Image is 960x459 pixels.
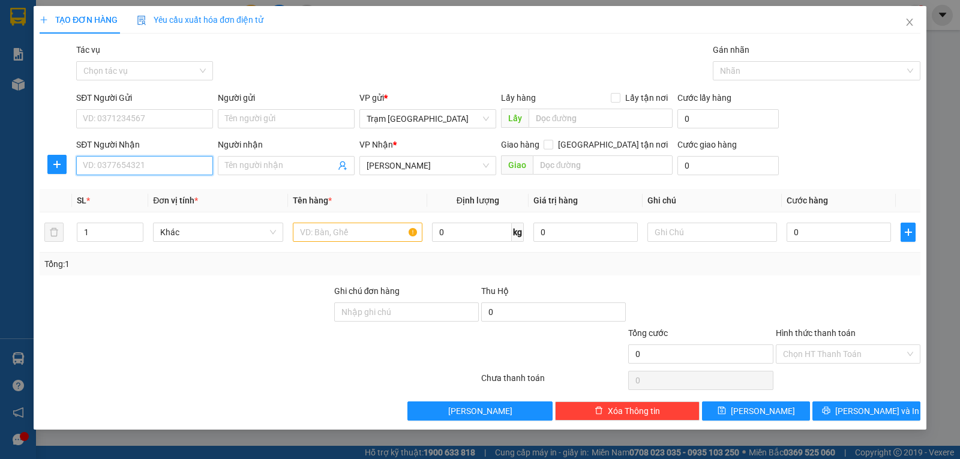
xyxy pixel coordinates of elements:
div: Người nhận [218,138,355,151]
span: environment [83,67,91,75]
label: Gán nhãn [713,45,749,55]
div: Người gửi [218,91,355,104]
span: Giao [501,155,533,175]
button: delete [44,223,64,242]
input: 0 [533,223,638,242]
span: Thu Hộ [481,286,509,296]
span: Tên hàng [293,196,332,205]
span: Giao hàng [501,140,539,149]
span: [PERSON_NAME] [448,404,512,418]
label: Tác vụ [76,45,100,55]
span: plus [48,160,66,169]
label: Cước giao hàng [677,140,737,149]
button: plus [901,223,916,242]
span: Định lượng [457,196,499,205]
span: save [718,406,726,416]
label: Ghi chú đơn hàng [334,286,400,296]
span: [PERSON_NAME] [731,404,795,418]
th: Ghi chú [643,189,782,212]
span: TẠO ĐƠN HÀNG [40,15,118,25]
div: VP gửi [359,91,496,104]
button: plus [47,155,67,174]
input: Dọc đường [533,155,673,175]
li: Trung Nga [6,6,174,29]
span: Phan Thiết [367,157,489,175]
span: SL [77,196,86,205]
span: delete [595,406,603,416]
li: VP [PERSON_NAME] [83,51,160,64]
button: [PERSON_NAME] [407,401,552,421]
img: icon [137,16,146,25]
span: Lấy [501,109,529,128]
span: Xóa Thông tin [608,404,660,418]
span: plus [901,227,915,237]
span: kg [512,223,524,242]
span: Trạm Sài Gòn [367,110,489,128]
input: Cước lấy hàng [677,109,779,128]
span: Khác [160,223,275,241]
img: logo.jpg [6,6,48,48]
button: save[PERSON_NAME] [702,401,810,421]
span: [GEOGRAPHIC_DATA] tận nơi [553,138,673,151]
span: printer [822,406,830,416]
input: Cước giao hàng [677,156,779,175]
button: Close [893,6,926,40]
span: Lấy hàng [501,93,536,103]
div: SĐT Người Gửi [76,91,213,104]
input: VD: Bàn, Ghế [293,223,422,242]
b: T1 [PERSON_NAME], P Phú Thuỷ [83,66,156,102]
label: Cước lấy hàng [677,93,731,103]
span: Đơn vị tính [153,196,198,205]
div: Tổng: 1 [44,257,371,271]
span: user-add [338,161,347,170]
div: SĐT Người Nhận [76,138,213,151]
span: Lấy tận nơi [620,91,673,104]
span: close [905,17,914,27]
span: [PERSON_NAME] và In [835,404,919,418]
span: VP Nhận [359,140,393,149]
span: Cước hàng [787,196,828,205]
span: Yêu cầu xuất hóa đơn điện tử [137,15,263,25]
span: plus [40,16,48,24]
span: Giá trị hàng [533,196,578,205]
input: Ghi chú đơn hàng [334,302,479,322]
li: VP Trạm [GEOGRAPHIC_DATA] [6,51,83,91]
input: Ghi Chú [647,223,777,242]
input: Dọc đường [529,109,673,128]
button: printer[PERSON_NAME] và In [812,401,920,421]
label: Hình thức thanh toán [776,328,856,338]
button: deleteXóa Thông tin [555,401,700,421]
span: Tổng cước [628,328,668,338]
div: Chưa thanh toán [480,371,627,392]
